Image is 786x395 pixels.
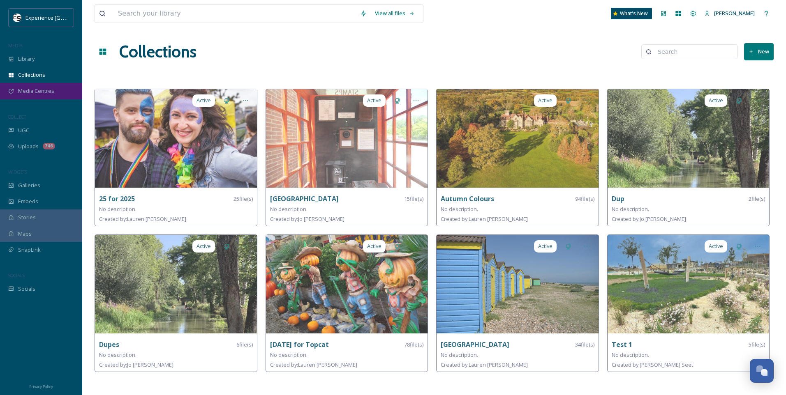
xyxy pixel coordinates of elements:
strong: Dup [612,194,624,203]
span: Media Centres [18,87,54,95]
strong: 25 for 2025 [99,194,135,203]
span: SOCIALS [8,272,25,278]
a: Collections [119,39,196,64]
span: Created by: Jo [PERSON_NAME] [270,215,344,223]
img: 44cf78cf-fbe5-43ac-ab38-57184d7473ab.jpg [266,235,428,333]
span: WIDGETS [8,169,27,175]
span: Created by: Jo [PERSON_NAME] [99,361,173,368]
span: Created by: Lauren [PERSON_NAME] [270,361,357,368]
strong: [GEOGRAPHIC_DATA] [441,340,509,349]
span: 5 file(s) [749,341,765,349]
input: Search your library [114,5,356,23]
span: Socials [18,285,35,293]
span: No description. [270,205,307,213]
a: What's New [611,8,652,19]
span: MEDIA [8,42,23,48]
span: 94 file(s) [575,195,594,203]
span: 34 file(s) [575,341,594,349]
span: 15 file(s) [404,195,423,203]
a: View all files [371,5,419,21]
span: 2 file(s) [749,195,765,203]
span: No description. [612,205,649,213]
span: No description. [270,351,307,358]
span: Library [18,55,35,63]
a: Privacy Policy [29,381,53,391]
img: WSCC%20ES%20Socials%20Icon%20-%20Secondary%20-%20Black.jpg [13,14,21,22]
span: SnapLink [18,246,41,254]
strong: [DATE] for Topcat [270,340,329,349]
span: Uploads [18,142,39,150]
span: Created by: [PERSON_NAME] Seet [612,361,693,368]
span: Active [709,242,723,250]
span: Active [367,242,381,250]
span: 78 file(s) [404,341,423,349]
span: Active [196,96,211,104]
span: No description. [441,205,478,213]
strong: Dupes [99,340,119,349]
span: Active [538,242,553,250]
span: No description. [99,351,136,358]
span: Maps [18,230,32,238]
span: COLLECT [8,114,26,120]
strong: Test 1 [612,340,632,349]
span: Privacy Policy [29,384,53,389]
img: 9fe9a98e-dc1e-47e4-b9f8-9675e7b6bb90.jpg [95,89,257,188]
span: No description. [612,351,649,358]
button: Open Chat [750,359,774,383]
span: Stories [18,214,36,221]
span: No description. [441,351,478,358]
img: c5373300-8d7f-4716-a787-1b6a343963e2.jpg [95,235,257,333]
strong: [GEOGRAPHIC_DATA] [270,194,339,203]
img: c5373300-8d7f-4716-a787-1b6a343963e2.jpg [608,89,770,188]
span: 6 file(s) [236,341,253,349]
span: 25 file(s) [233,195,253,203]
span: Created by: Lauren [PERSON_NAME] [441,215,528,223]
img: 5e083cb3-40b2-4d1b-b339-48918a3ebd14.jpg [437,89,599,188]
span: UGC [18,126,29,134]
strong: Autumn Colours [441,194,494,203]
span: Collections [18,71,45,79]
span: [PERSON_NAME] [714,9,755,17]
img: 33a54b66-6ff0-45aa-8aed-05d73e6dc1ce.jpg [266,89,428,188]
div: 746 [43,143,55,149]
span: Active [709,96,723,104]
img: 9926a246-ccc7-46fc-93c1-2da6b9f6a911.jpg [437,235,599,333]
span: No description. [99,205,136,213]
span: Active [367,96,381,104]
span: Experience [GEOGRAPHIC_DATA] [25,14,107,21]
button: New [744,43,774,60]
a: [PERSON_NAME] [700,5,759,21]
span: Embeds [18,197,38,205]
span: Created by: Jo [PERSON_NAME] [612,215,686,223]
span: Galleries [18,181,40,189]
img: 486542c8-788c-4c1f-b57a-08550c80d0c3.jpg [608,235,770,333]
span: Created by: Lauren [PERSON_NAME] [99,215,186,223]
input: Search [654,44,733,60]
span: Active [196,242,211,250]
span: Active [538,96,553,104]
span: Created by: Lauren [PERSON_NAME] [441,361,528,368]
